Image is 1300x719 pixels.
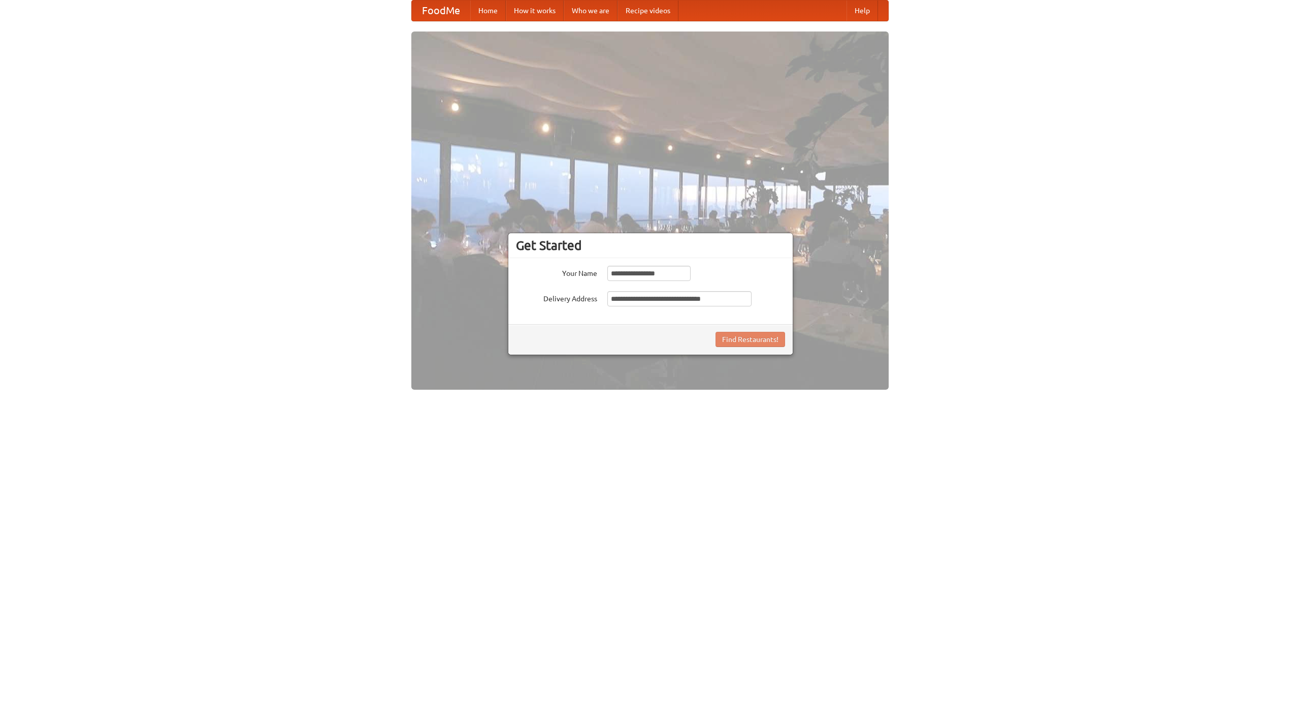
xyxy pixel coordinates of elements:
a: Help [847,1,878,21]
button: Find Restaurants! [716,332,785,347]
label: Your Name [516,266,597,278]
a: FoodMe [412,1,470,21]
a: Home [470,1,506,21]
a: How it works [506,1,564,21]
a: Who we are [564,1,617,21]
label: Delivery Address [516,291,597,304]
a: Recipe videos [617,1,678,21]
h3: Get Started [516,238,785,253]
